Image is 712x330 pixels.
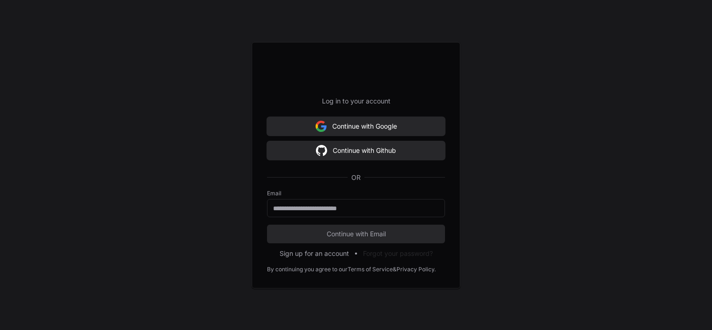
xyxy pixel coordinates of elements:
[393,266,397,273] div: &
[267,117,445,136] button: Continue with Google
[267,266,348,273] div: By continuing you agree to our
[397,266,436,273] a: Privacy Policy.
[315,117,327,136] img: Sign in with google
[363,249,433,258] button: Forgot your password?
[348,266,393,273] a: Terms of Service
[348,173,364,182] span: OR
[267,96,445,106] p: Log in to your account
[316,141,327,160] img: Sign in with google
[267,225,445,243] button: Continue with Email
[280,249,349,258] button: Sign up for an account
[267,141,445,160] button: Continue with Github
[267,190,445,197] label: Email
[267,229,445,239] span: Continue with Email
